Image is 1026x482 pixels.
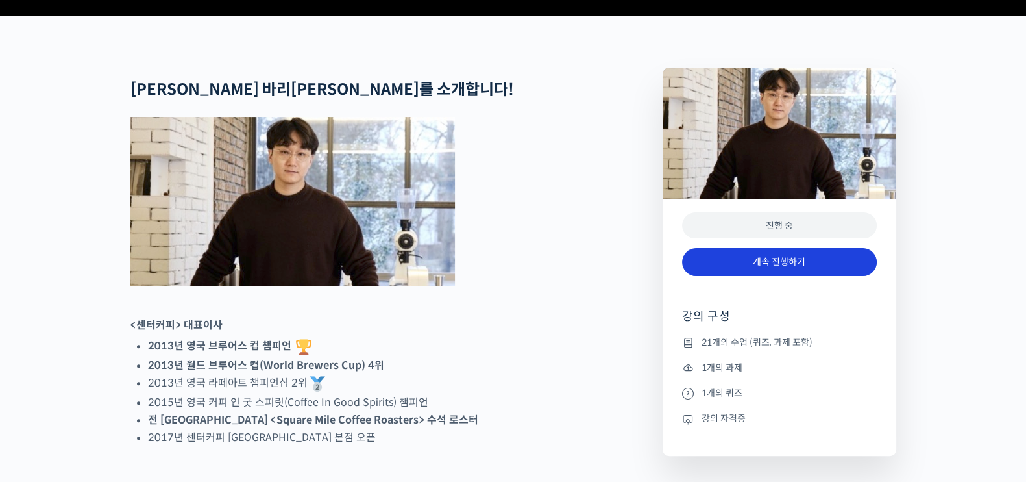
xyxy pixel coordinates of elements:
[41,394,49,404] span: 홈
[682,411,877,427] li: 강의 자격증
[148,359,384,372] strong: 2013년 월드 브루어스 컵(World Brewers Cup) 4위
[201,394,216,404] span: 설정
[148,394,594,411] li: 2015년 영국 커피 인 굿 스피릿(Coffee In Good Spirits) 챔피언
[167,374,249,407] a: 설정
[130,80,514,99] strong: [PERSON_NAME] 바리[PERSON_NAME]를 소개합니다!
[682,248,877,276] a: 계속 진행하기
[148,429,594,446] li: 2017년 센터커피 [GEOGRAPHIC_DATA] 본점 오픈
[119,394,134,405] span: 대화
[4,374,86,407] a: 홈
[130,318,223,332] strong: <센터커피> 대표이사
[682,212,877,239] div: 진행 중
[310,376,325,392] img: 🥈
[148,339,291,353] strong: 2013년 영국 브루어스 컵 챔피언
[86,374,167,407] a: 1대화
[682,385,877,401] li: 1개의 퀴즈
[148,374,594,394] li: 2013년 영국 라떼아트 챔피언십 2위
[296,339,311,355] img: 🏆
[148,413,478,427] strong: 전 [GEOGRAPHIC_DATA] <Square Mile Coffee Roasters> 수석 로스터
[682,309,877,335] h4: 강의 구성
[132,374,136,384] span: 1
[682,335,877,350] li: 21개의 수업 (퀴즈, 과제 포함)
[682,360,877,375] li: 1개의 과제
